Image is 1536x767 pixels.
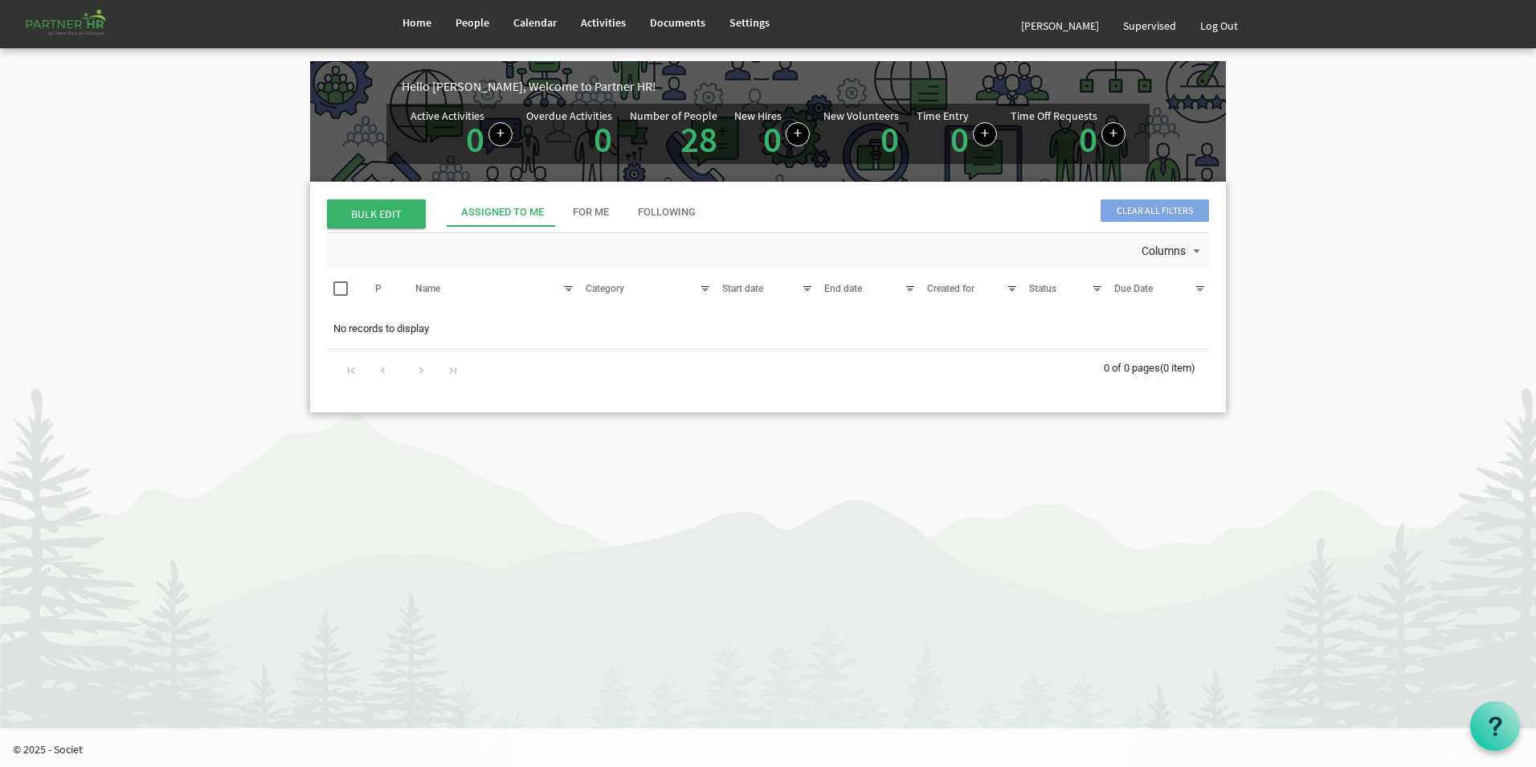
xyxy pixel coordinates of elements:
a: Create a new time off request [1101,122,1125,146]
div: Hello [PERSON_NAME], Welcome to Partner HR! [402,77,1226,96]
div: Volunteer hired in the last 7 days [823,110,903,158]
span: Columns [1140,241,1187,261]
div: Active Activities [411,110,484,121]
a: 0 [466,117,484,162]
div: Time Off Requests [1011,110,1097,121]
div: For Me [573,205,609,220]
span: Clear all filters [1101,199,1209,222]
div: Number of People [630,110,717,121]
span: Name [415,283,440,294]
span: 0 of 0 pages [1104,362,1160,374]
a: 0 [880,117,899,162]
div: New Volunteers [823,110,899,121]
div: Overdue Activities [526,110,612,121]
span: Created for [927,283,974,294]
div: 0 of 0 pages (0 item) [1104,350,1210,383]
a: 0 [950,117,969,162]
span: P [375,283,382,294]
span: BULK EDIT [327,199,426,228]
div: Number of active time off requests [1011,110,1125,158]
span: Status [1029,283,1056,294]
div: New Hires [734,110,782,121]
a: 0 [763,117,782,162]
span: Activities [581,15,626,30]
div: Number of Time Entries [917,110,997,158]
div: Go to last page [442,358,464,380]
div: People hired in the last 7 days [734,110,810,158]
span: People [455,15,489,30]
a: 0 [594,117,612,162]
div: tab-header [447,198,1330,227]
div: Go to first page [341,358,362,380]
span: (0 item) [1160,362,1195,374]
div: Activities assigned to you for which the Due Date is passed [526,110,616,158]
a: [PERSON_NAME] [1009,3,1111,48]
span: Calendar [513,15,557,30]
a: Supervised [1111,3,1188,48]
span: Supervised [1123,18,1176,33]
span: Settings [729,15,770,30]
span: Category [586,283,624,294]
p: © 2025 - Societ [13,741,1536,757]
span: Due Date [1114,283,1153,294]
a: 28 [680,117,717,162]
span: Start date [722,283,763,294]
div: Total number of active people in Partner HR [630,110,721,158]
div: Go to previous page [372,358,394,380]
div: Columns [1138,233,1207,267]
button: Columns [1138,241,1207,262]
a: Add new person to Partner HR [786,122,810,146]
div: Following [638,205,696,220]
a: 0 [1079,117,1097,162]
a: Log hours [973,122,997,146]
span: End date [824,283,862,294]
span: Home [402,15,431,30]
div: Assigned To Me [461,205,544,220]
a: Create a new Activity [488,122,513,146]
div: Go to next page [411,358,432,380]
td: No records to display [326,314,1210,344]
div: Number of active Activities in Partner HR [411,110,513,158]
span: Documents [650,15,705,30]
a: Log Out [1188,3,1250,48]
div: Time Entry [917,110,969,121]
